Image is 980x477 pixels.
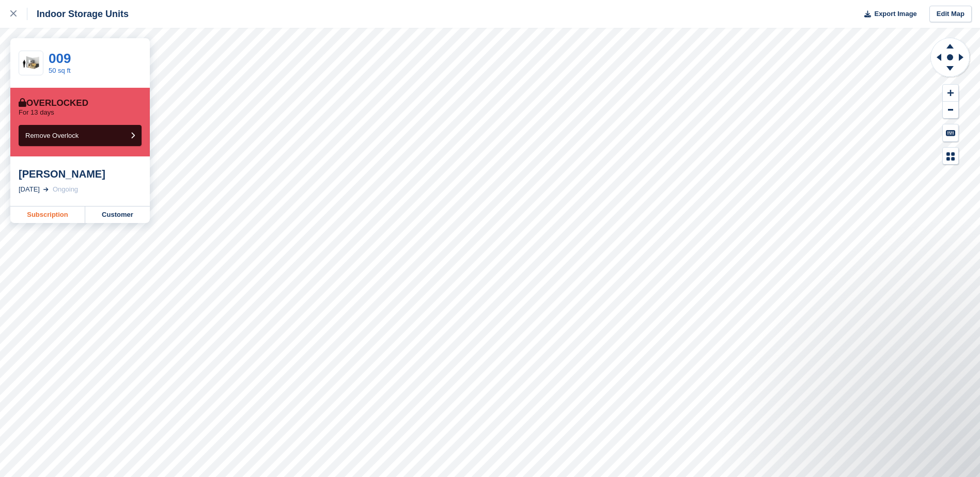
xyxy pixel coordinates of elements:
a: Edit Map [929,6,972,23]
a: 50 sq ft [49,67,71,74]
button: Remove Overlock [19,125,142,146]
button: Export Image [858,6,917,23]
a: 009 [49,51,71,66]
button: Zoom Out [943,102,958,119]
a: Subscription [10,206,85,223]
button: Map Legend [943,148,958,165]
span: Export Image [874,9,916,19]
div: Overlocked [19,98,88,108]
a: Customer [85,206,150,223]
span: Remove Overlock [25,132,79,139]
div: [DATE] [19,184,40,195]
div: Indoor Storage Units [27,8,129,20]
button: Keyboard Shortcuts [943,124,958,141]
button: Zoom In [943,85,958,102]
img: arrow-right-light-icn-cde0832a797a2874e46488d9cf13f60e5c3a73dbe684e267c42b8395dfbc2abf.svg [43,187,49,192]
img: 50-sqft-unit.jpg [19,54,43,72]
p: For 13 days [19,108,54,117]
div: Ongoing [53,184,78,195]
div: [PERSON_NAME] [19,168,142,180]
